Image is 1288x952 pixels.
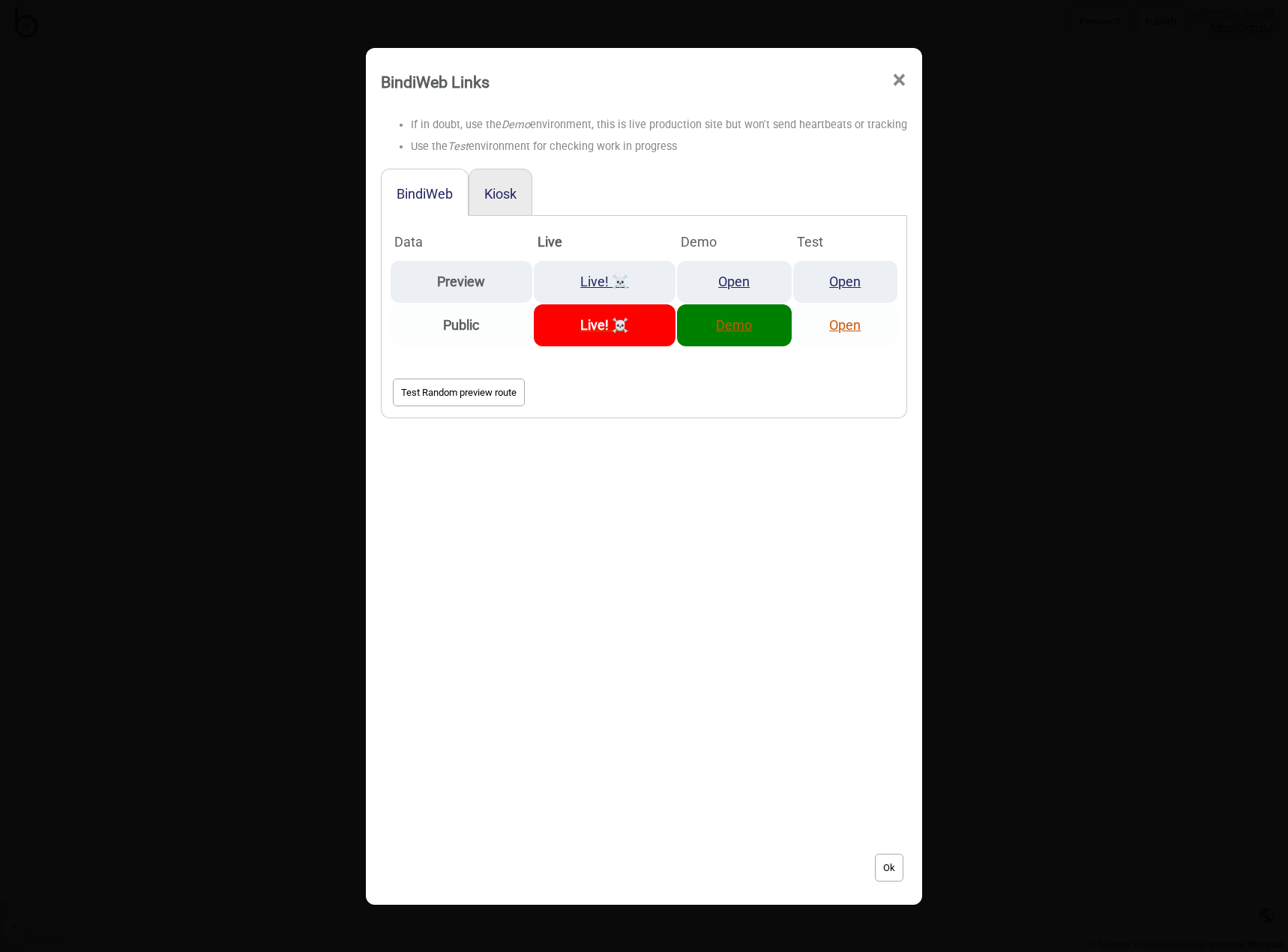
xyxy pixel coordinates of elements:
li: Use the environment for checking work in progress [411,136,907,158]
button: Kiosk [484,186,517,202]
div: BindiWeb Links [381,66,490,98]
strong: Preview [437,274,485,289]
a: Live! ☠️ [580,317,628,333]
span: × [891,55,907,105]
strong: Public [443,317,479,333]
a: Open [829,317,861,333]
li: If in doubt, use the environment, this is live production site but won't send heartbeats or tracking [411,115,907,136]
i: Test [448,140,469,153]
th: Data [391,225,532,259]
th: Demo [677,225,792,259]
button: Test Random preview route [393,379,525,406]
a: Demo [716,317,752,333]
a: Live! ☠️ [580,274,628,289]
button: Ok [875,854,903,882]
i: Demo [502,118,530,131]
a: Open [829,274,861,289]
strong: Live [538,234,562,250]
button: BindiWeb [397,186,453,202]
a: Open [718,274,750,289]
th: Test [793,225,897,259]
